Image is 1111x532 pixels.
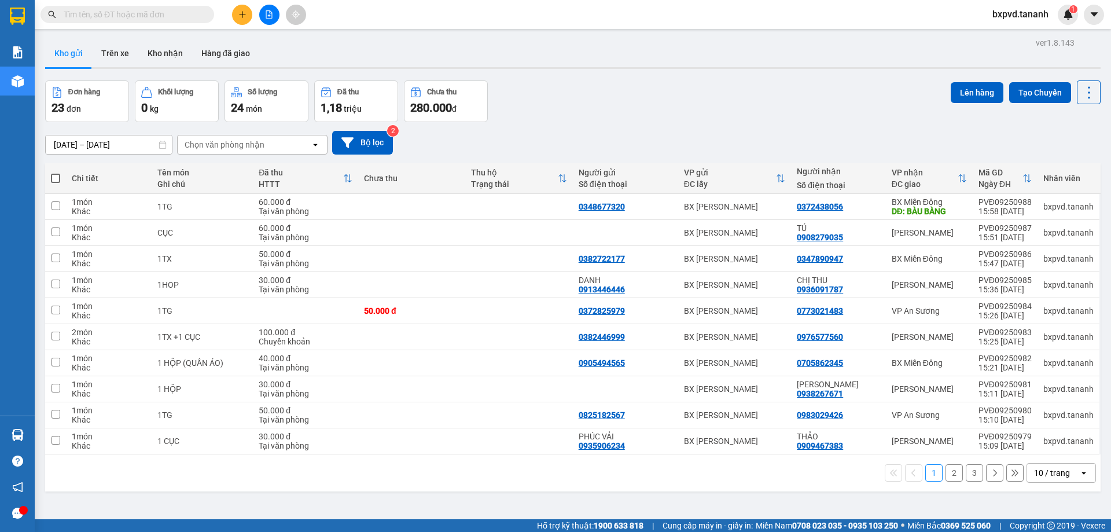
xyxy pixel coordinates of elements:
div: PVĐ09250980 [978,406,1032,415]
button: Trên xe [92,39,138,67]
div: Khối lượng [158,88,193,96]
div: 15:25 [DATE] [978,337,1032,346]
sup: 2 [387,125,399,137]
div: BX Miền Đông [892,254,967,263]
div: VP An Sương [892,306,967,315]
div: TÚ [797,223,880,233]
div: Trạng thái [471,179,557,189]
span: đơn [67,104,81,113]
div: 0382446999 [579,332,625,342]
div: 15:09 [DATE] [978,441,1032,450]
img: solution-icon [12,46,24,58]
div: bxpvd.tananh [1043,332,1094,342]
div: 15:10 [DATE] [978,415,1032,424]
div: Chuyển khoản [259,337,352,346]
span: ⚪️ [901,523,904,528]
th: Toggle SortBy [678,163,792,194]
div: Ghi chú [157,179,247,189]
div: PVĐ09250981 [978,380,1032,389]
div: PVĐ09250988 [978,197,1032,207]
div: Khác [72,207,146,216]
div: Mã GD [978,168,1022,177]
div: Tại văn phòng [259,415,352,424]
div: 40.000 đ [259,354,352,363]
span: file-add [265,10,273,19]
div: 30.000 đ [259,432,352,441]
span: 23 [51,101,64,115]
div: bxpvd.tananh [1043,254,1094,263]
div: Chi tiết [72,174,146,183]
div: PVĐ09250985 [978,276,1032,285]
strong: 1900 633 818 [594,521,643,530]
div: 1 món [72,276,146,285]
div: 0983029426 [797,410,843,420]
div: bxpvd.tananh [1043,436,1094,446]
div: Người nhận [797,167,880,176]
div: 15:51 [DATE] [978,233,1032,242]
div: ver 1.8.143 [1036,36,1075,49]
div: BX [PERSON_NAME] [684,358,786,368]
span: | [652,519,654,532]
div: HTTT [259,179,343,189]
div: BX [PERSON_NAME] [684,410,786,420]
div: DĐ: BÀU BÀNG [892,207,967,216]
span: | [999,519,1001,532]
img: logo-vxr [10,8,25,25]
div: 1 HỘP [157,384,247,394]
div: Khác [72,259,146,268]
div: Đã thu [259,168,343,177]
div: Khác [72,363,146,372]
div: 0913446446 [579,285,625,294]
div: Khác [72,311,146,320]
div: Khác [72,415,146,424]
div: 0825182567 [579,410,625,420]
div: Chưa thu [364,174,459,183]
div: Số lượng [248,88,277,96]
div: BX [PERSON_NAME] [684,228,786,237]
div: 0908279035 [797,233,843,242]
div: 15:21 [DATE] [978,363,1032,372]
div: Tại văn phòng [259,389,352,398]
div: bxpvd.tananh [1043,410,1094,420]
div: bxpvd.tananh [1043,228,1094,237]
div: PVĐ09250987 [978,223,1032,233]
span: copyright [1047,522,1055,530]
span: aim [292,10,300,19]
div: Khác [72,389,146,398]
div: 1 món [72,354,146,363]
button: plus [232,5,252,25]
div: 1 món [72,432,146,441]
div: 15:58 [DATE] [978,207,1032,216]
span: notification [12,482,23,493]
div: 15:11 [DATE] [978,389,1032,398]
button: Khối lượng0kg [135,80,219,122]
input: Tìm tên, số ĐT hoặc mã đơn [64,8,200,21]
div: Tại văn phòng [259,441,352,450]
strong: 0708 023 035 - 0935 103 250 [792,521,898,530]
div: bxpvd.tananh [1043,202,1094,211]
span: 1 [1071,5,1075,13]
span: 280.000 [410,101,452,115]
div: 30.000 đ [259,380,352,389]
span: đ [452,104,457,113]
div: 0372438056 [797,202,843,211]
button: Số lượng24món [225,80,308,122]
div: 15:26 [DATE] [978,311,1032,320]
div: 1TX [157,254,247,263]
div: 60.000 đ [259,223,352,233]
button: Tạo Chuyến [1009,82,1071,103]
th: Toggle SortBy [973,163,1038,194]
button: 3 [966,464,983,482]
div: 1 món [72,197,146,207]
div: 1TG [157,410,247,420]
div: 1 CỤC [157,436,247,446]
img: warehouse-icon [12,429,24,441]
div: [PERSON_NAME] [892,332,967,342]
div: [PERSON_NAME] [892,384,967,394]
div: ĐC giao [892,179,958,189]
div: PHÚC VẢI [579,432,672,441]
div: 1 món [72,380,146,389]
button: Lên hàng [951,82,1003,103]
div: 2 món [72,328,146,337]
div: 15:47 [DATE] [978,259,1032,268]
